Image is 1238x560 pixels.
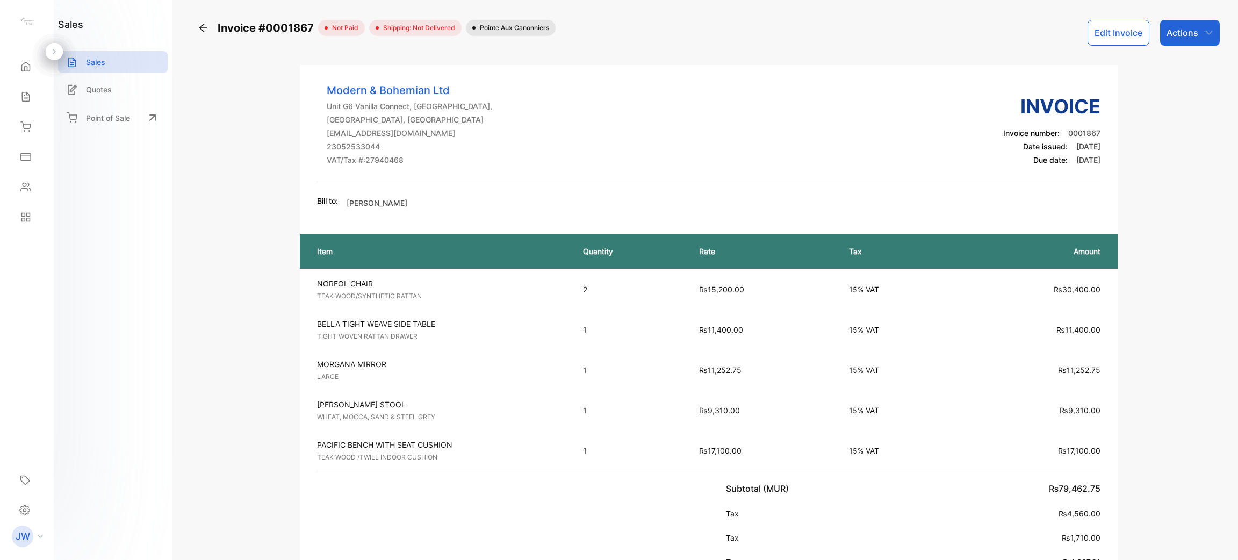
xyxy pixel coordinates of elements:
[1193,515,1238,560] iframe: LiveChat chat widget
[317,291,564,301] p: TEAK WOOD/SYNTHETIC RATTAN
[86,112,130,124] p: Point of Sale
[849,324,944,335] p: 15% VAT
[218,20,318,36] span: Invoice #0001867
[327,127,492,139] p: [EMAIL_ADDRESS][DOMAIN_NAME]
[317,358,564,370] p: MORGANA MIRROR
[327,141,492,152] p: 23052533044
[327,154,492,166] p: VAT/Tax #: 27940468
[1033,155,1068,164] span: Due date:
[1003,92,1100,121] h3: Invoice
[327,114,492,125] p: [GEOGRAPHIC_DATA], [GEOGRAPHIC_DATA]
[317,439,564,450] p: PACIFIC BENCH WITH SEAT CUSHION
[726,482,793,495] p: Subtotal (MUR)
[1049,483,1100,494] span: ₨79,462.75
[58,51,168,73] a: Sales
[328,23,358,33] span: not paid
[317,195,338,206] p: Bill to:
[699,446,742,455] span: ₨17,100.00
[849,246,944,257] p: Tax
[58,106,168,130] a: Point of Sale
[849,405,944,416] p: 15% VAT
[699,285,744,294] span: ₨15,200.00
[86,84,112,95] p: Quotes
[1003,128,1060,138] span: Invoice number:
[583,445,678,456] p: 1
[317,399,564,410] p: [PERSON_NAME] STOOL
[19,14,35,30] img: logo
[849,445,944,456] p: 15% VAT
[583,405,678,416] p: 1
[849,364,944,376] p: 15% VAT
[1160,20,1220,46] button: Actions
[1056,325,1100,334] span: ₨11,400.00
[347,197,407,209] p: [PERSON_NAME]
[1167,26,1198,39] p: Actions
[699,365,742,375] span: ₨11,252.75
[317,453,564,462] p: TEAK WOOD /TWILL INDOOR CUSHION
[58,78,168,100] a: Quotes
[726,532,743,543] p: Tax
[1054,285,1100,294] span: ₨30,400.00
[849,284,944,295] p: 15% VAT
[317,372,564,382] p: LARGE
[1058,365,1100,375] span: ₨11,252.75
[583,246,678,257] p: Quantity
[726,508,743,519] p: Tax
[327,82,492,98] p: Modern & Bohemian Ltd
[1058,446,1100,455] span: ₨17,100.00
[699,406,740,415] span: ₨9,310.00
[1060,406,1100,415] span: ₨9,310.00
[317,278,564,289] p: NORFOL CHAIR
[1076,155,1100,164] span: [DATE]
[699,246,827,257] p: Rate
[583,284,678,295] p: 2
[86,56,105,68] p: Sales
[699,325,743,334] span: ₨11,400.00
[1059,509,1100,518] span: ₨4,560.00
[1023,142,1068,151] span: Date issued:
[327,100,492,112] p: Unit G6 Vanilla Connect, [GEOGRAPHIC_DATA],
[1068,128,1100,138] span: 0001867
[476,23,549,33] span: Pointe aux Canonniers
[317,412,564,422] p: WHEAT, MOCCA, SAND & STEEL GREY
[1076,142,1100,151] span: [DATE]
[379,23,455,33] span: Shipping: Not Delivered
[1062,533,1100,542] span: ₨1,710.00
[583,324,678,335] p: 1
[583,364,678,376] p: 1
[16,529,30,543] p: JW
[317,246,562,257] p: Item
[317,332,564,341] p: TIGHT WOVEN RATTAN DRAWER
[1088,20,1149,46] button: Edit Invoice
[317,318,564,329] p: BELLA TIGHT WEAVE SIDE TABLE
[58,17,83,32] h1: sales
[965,246,1100,257] p: Amount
